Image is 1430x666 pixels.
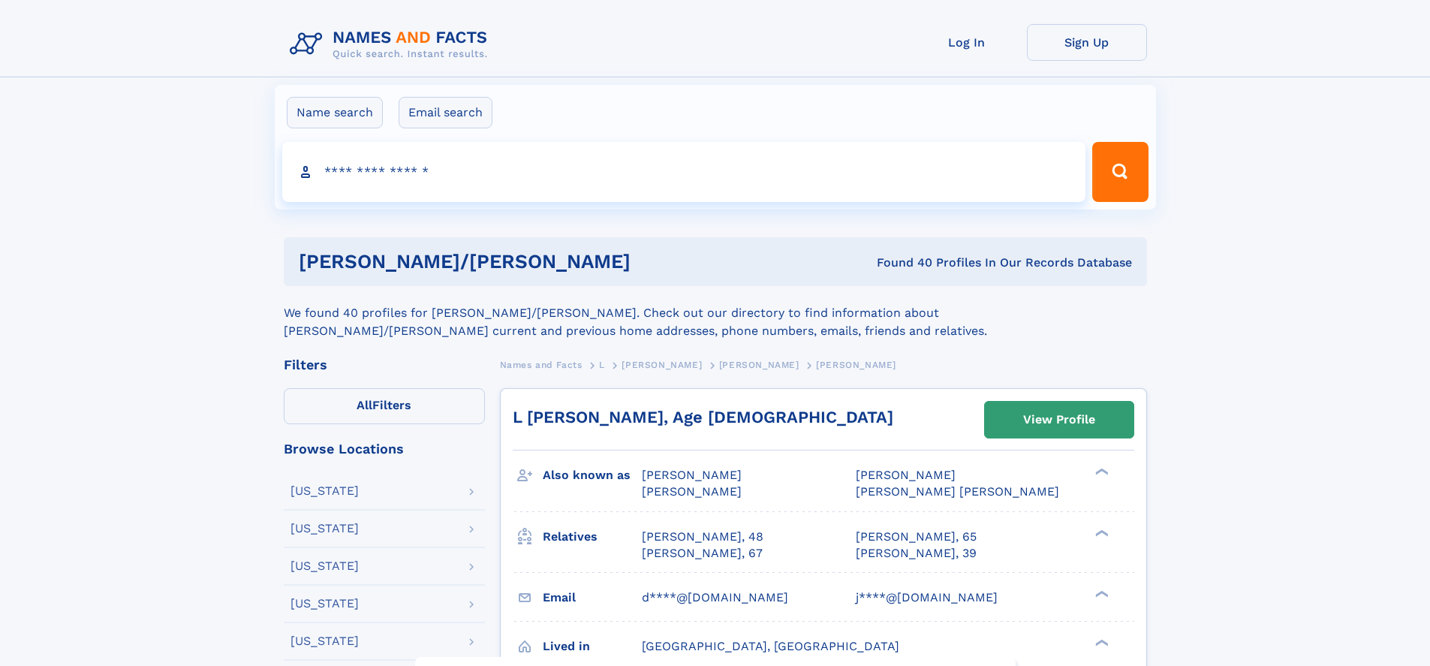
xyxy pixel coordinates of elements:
[543,634,642,659] h3: Lived in
[642,484,742,499] span: [PERSON_NAME]
[291,635,359,647] div: [US_STATE]
[985,402,1133,438] a: View Profile
[282,142,1086,202] input: search input
[500,355,583,374] a: Names and Facts
[291,560,359,572] div: [US_STATE]
[719,360,799,370] span: [PERSON_NAME]
[642,639,899,653] span: [GEOGRAPHIC_DATA], [GEOGRAPHIC_DATA]
[856,468,956,482] span: [PERSON_NAME]
[284,442,485,456] div: Browse Locations
[907,24,1027,61] a: Log In
[284,24,500,65] img: Logo Names and Facts
[1091,528,1109,538] div: ❯
[642,545,763,562] a: [PERSON_NAME], 67
[291,485,359,497] div: [US_STATE]
[642,468,742,482] span: [PERSON_NAME]
[357,398,372,412] span: All
[543,463,642,488] h3: Also known as
[284,358,485,372] div: Filters
[816,360,896,370] span: [PERSON_NAME]
[543,585,642,610] h3: Email
[287,97,383,128] label: Name search
[856,484,1059,499] span: [PERSON_NAME] [PERSON_NAME]
[719,355,799,374] a: [PERSON_NAME]
[642,529,763,545] a: [PERSON_NAME], 48
[856,529,977,545] a: [PERSON_NAME], 65
[1091,637,1109,647] div: ❯
[599,355,605,374] a: L
[622,360,702,370] span: [PERSON_NAME]
[1027,24,1147,61] a: Sign Up
[1091,589,1109,598] div: ❯
[622,355,702,374] a: [PERSON_NAME]
[513,408,893,426] a: L [PERSON_NAME], Age [DEMOGRAPHIC_DATA]
[399,97,492,128] label: Email search
[1091,467,1109,477] div: ❯
[284,388,485,424] label: Filters
[1092,142,1148,202] button: Search Button
[299,252,754,271] h1: [PERSON_NAME]/[PERSON_NAME]
[291,598,359,610] div: [US_STATE]
[284,286,1147,340] div: We found 40 profiles for [PERSON_NAME]/[PERSON_NAME]. Check out our directory to find information...
[291,523,359,535] div: [US_STATE]
[754,255,1132,271] div: Found 40 Profiles In Our Records Database
[1023,402,1095,437] div: View Profile
[599,360,605,370] span: L
[856,545,977,562] a: [PERSON_NAME], 39
[543,524,642,550] h3: Relatives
